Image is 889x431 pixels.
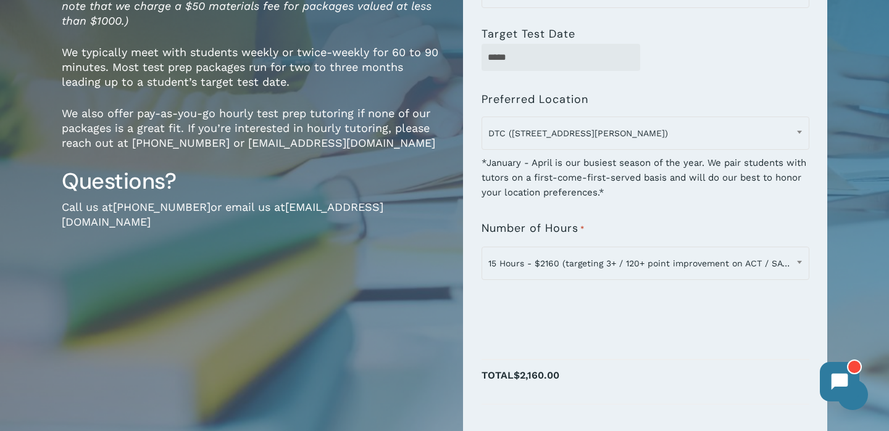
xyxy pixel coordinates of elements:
label: Target Test Date [482,28,575,40]
p: Call us at or email us at [62,200,444,246]
p: We also offer pay-as-you-go hourly test prep tutoring if none of our packages is a great fit. If ... [62,106,444,167]
span: 15 Hours - $2160 (targeting 3+ / 120+ point improvement on ACT / SAT; reg. $2400) [482,250,809,276]
iframe: reCAPTCHA [482,287,669,335]
p: We typically meet with students weekly or twice-weekly for 60 to 90 minutes. Most test prep packa... [62,45,444,106]
div: *January - April is our busiest season of the year. We pair students with tutors on a first-come-... [482,147,809,200]
a: [PHONE_NUMBER] [113,200,211,213]
span: DTC (7950 E. Prentice Ave.) [482,117,809,150]
span: DTC (7950 E. Prentice Ave.) [482,120,809,146]
h3: Questions? [62,167,444,195]
p: Total [482,366,809,398]
label: Number of Hours [482,222,585,236]
span: 15 Hours - $2160 (targeting 3+ / 120+ point improvement on ACT / SAT; reg. $2400) [482,247,809,280]
span: $2,160.00 [514,369,559,381]
label: Preferred Location [482,93,588,105]
iframe: Chatbot [808,350,872,414]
